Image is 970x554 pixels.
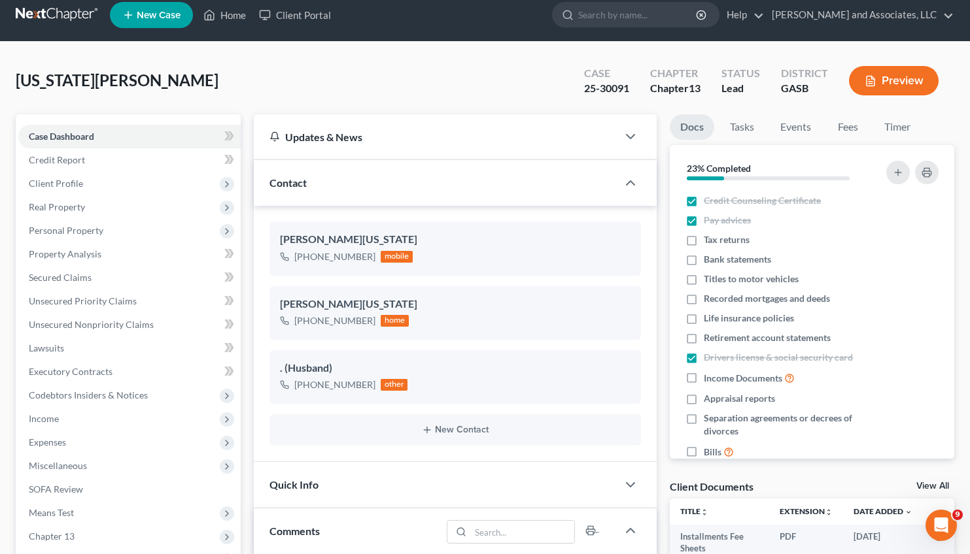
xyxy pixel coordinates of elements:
span: 9 [952,510,963,520]
span: Unsecured Priority Claims [29,295,137,306]
span: Drivers license & social security card [704,351,853,364]
a: Executory Contracts [18,360,241,383]
div: [PHONE_NUMBER] [294,378,375,391]
a: Events [770,114,822,140]
strong: 23% Completed [687,163,751,174]
div: Client Documents [670,480,753,493]
span: Executory Contracts [29,366,113,377]
div: [PHONE_NUMBER] [294,314,375,327]
button: New Contact [280,425,631,435]
a: Secured Claims [18,266,241,289]
span: SOFA Review [29,483,83,495]
span: Secured Claims [29,272,92,283]
span: Titles to motor vehicles [704,272,799,285]
i: unfold_more [701,508,708,516]
input: Search... [471,521,575,543]
span: Property Analysis [29,248,101,259]
a: Timer [874,114,921,140]
span: Pay advices [704,214,751,227]
a: Lawsuits [18,336,241,360]
span: [US_STATE][PERSON_NAME] [16,71,218,90]
a: Extensionunfold_more [780,506,833,516]
div: GASB [781,81,828,96]
a: Home [197,3,252,27]
span: Real Property [29,201,85,212]
div: 25-30091 [584,81,629,96]
span: Quick Info [269,478,319,491]
div: home [381,315,409,327]
div: mobile [381,251,413,263]
a: SOFA Review [18,478,241,501]
a: Unsecured Nonpriority Claims [18,313,241,336]
span: 13 [689,82,701,94]
span: Means Test [29,507,74,518]
span: Credit Counseling Certificate [704,194,821,207]
a: Credit Report [18,148,241,172]
iframe: Intercom live chat [926,510,957,541]
a: Help [720,3,764,27]
div: [PERSON_NAME][US_STATE] [280,297,631,312]
span: Bank statements [704,253,771,266]
a: Docs [670,114,714,140]
div: District [781,66,828,81]
a: Date Added expand_more [854,506,912,516]
a: Client Portal [252,3,338,27]
span: Expenses [29,436,66,448]
span: Recorded mortgages and deeds [704,292,830,305]
a: Case Dashboard [18,125,241,148]
span: Income [29,413,59,424]
span: Codebtors Insiders & Notices [29,389,148,400]
div: Updates & News [269,130,602,144]
span: Chapter 13 [29,530,75,542]
a: [PERSON_NAME] and Associates, LLC [765,3,954,27]
a: Titleunfold_more [680,506,708,516]
span: Miscellaneous [29,460,87,471]
div: Chapter [650,81,701,96]
a: Property Analysis [18,242,241,266]
span: Unsecured Nonpriority Claims [29,319,154,330]
span: New Case [137,10,181,20]
button: Preview [849,66,939,95]
span: Tax returns [704,233,750,246]
div: [PERSON_NAME][US_STATE] [280,232,631,248]
span: Comments [269,525,320,537]
span: Separation agreements or decrees of divorces [704,412,872,438]
div: . (Husband) [280,361,631,376]
div: other [381,379,408,391]
i: expand_more [905,508,912,516]
span: Lawsuits [29,342,64,353]
span: Case Dashboard [29,131,94,142]
span: Contact [269,176,307,189]
a: Fees [827,114,869,140]
div: Case [584,66,629,81]
span: Income Documents [704,372,782,385]
span: Personal Property [29,225,103,236]
input: Search by name... [578,3,698,27]
div: Chapter [650,66,701,81]
span: Life insurance policies [704,312,794,325]
span: Bills [704,446,721,459]
i: unfold_more [825,508,833,516]
a: Tasks [719,114,765,140]
div: Lead [721,81,760,96]
div: Status [721,66,760,81]
a: View All [916,481,949,491]
span: Credit Report [29,154,85,165]
span: Retirement account statements [704,331,831,344]
span: Appraisal reports [704,392,775,405]
a: Unsecured Priority Claims [18,289,241,313]
span: Client Profile [29,178,83,189]
div: [PHONE_NUMBER] [294,250,375,263]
